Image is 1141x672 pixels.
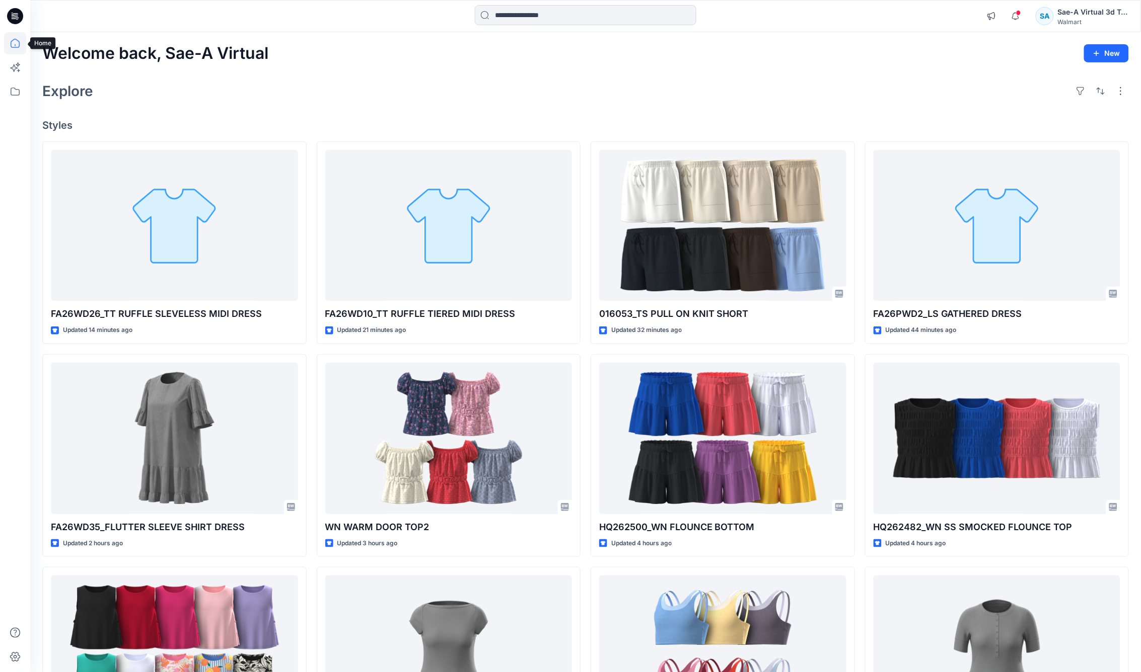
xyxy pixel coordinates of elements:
p: Updated 3 hours ago [337,538,398,549]
p: WN WARM DOOR TOP2 [325,520,573,534]
h4: Styles [42,119,1129,131]
p: Updated 21 minutes ago [337,325,406,335]
p: Updated 4 hours ago [886,538,946,549]
p: 016053_TS PULL ON KNIT SHORT [599,307,846,321]
a: HQ262500_WN FLOUNCE BOTTOM [599,363,846,514]
p: Updated 2 hours ago [63,538,123,549]
div: SA [1036,7,1054,25]
a: WN WARM DOOR TOP2 [325,363,573,514]
p: Updated 32 minutes ago [611,325,682,335]
p: HQ262500_WN FLOUNCE BOTTOM [599,520,846,534]
p: FA26WD26_TT RUFFLE SLEVELESS MIDI DRESS [51,307,298,321]
a: 016053_TS PULL ON KNIT SHORT [599,150,846,301]
h2: Explore [42,83,93,99]
a: HQ262482_WN SS SMOCKED FLOUNCE TOP [874,363,1121,514]
h2: Welcome back, Sae-A Virtual [42,44,268,63]
button: New [1084,44,1129,62]
a: FA26WD26_TT RUFFLE SLEVELESS MIDI DRESS [51,150,298,301]
p: FA26WD35_FLUTTER SLEEVE SHIRT DRESS [51,520,298,534]
a: FA26PWD2_LS GATHERED DRESS [874,150,1121,301]
p: Updated 44 minutes ago [886,325,957,335]
p: FA26PWD2_LS GATHERED DRESS [874,307,1121,321]
a: FA26WD35_FLUTTER SLEEVE SHIRT DRESS [51,363,298,514]
p: FA26WD10_TT RUFFLE TIERED MIDI DRESS [325,307,573,321]
div: Sae-A Virtual 3d Team [1058,6,1128,18]
p: Updated 4 hours ago [611,538,672,549]
p: Updated 14 minutes ago [63,325,132,335]
p: HQ262482_WN SS SMOCKED FLOUNCE TOP [874,520,1121,534]
div: Walmart [1058,18,1128,26]
a: FA26WD10_TT RUFFLE TIERED MIDI DRESS [325,150,573,301]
